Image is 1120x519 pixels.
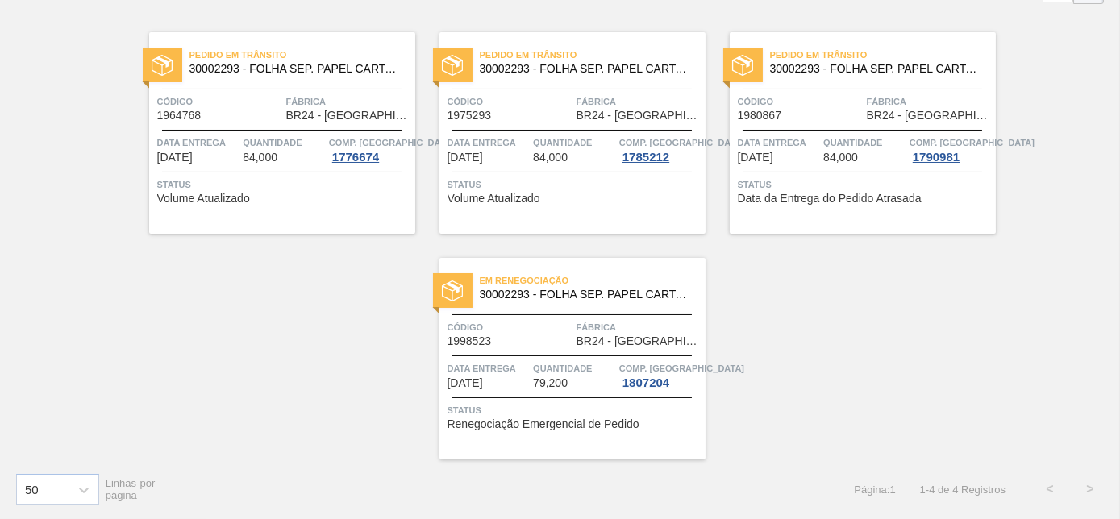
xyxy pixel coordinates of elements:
[157,110,202,122] span: 1964768
[619,360,702,389] a: Comp. [GEOGRAPHIC_DATA]1807204
[243,152,277,164] span: 84,000
[867,110,992,122] span: BR24 - Ponta Grossa
[920,484,1006,496] span: 1 - 4 de 4 Registros
[157,152,193,164] span: 03/07/2025
[25,483,39,496] div: 50
[533,377,568,389] span: 79,200
[157,176,411,193] span: Status
[448,360,530,376] span: Data entrega
[619,151,672,164] div: 1785212
[415,32,706,234] a: statusPedido em Trânsito30002293 - FOLHA SEP. PAPEL CARTAO 1200x1000M 350gCódigo1975293FábricaBR2...
[106,477,156,501] span: Linhas por página
[448,319,572,335] span: Código
[442,280,463,301] img: status
[448,402,702,418] span: Status
[189,63,402,75] span: 30002293 - FOLHA SEP. PAPEL CARTAO 1200x1000M 350g
[619,135,702,164] a: Comp. [GEOGRAPHIC_DATA]1785212
[329,151,382,164] div: 1776674
[448,418,639,430] span: Renegociação Emergencial de Pedido
[738,93,863,110] span: Código
[480,289,693,301] span: 30002293 - FOLHA SEP. PAPEL CARTAO 1200x1000M 350g
[619,135,744,151] span: Comp. Carga
[125,32,415,234] a: statusPedido em Trânsito30002293 - FOLHA SEP. PAPEL CARTAO 1200x1000M 350gCódigo1964768FábricaBR2...
[329,135,454,151] span: Comp. Carga
[738,176,992,193] span: Status
[448,193,540,205] span: Volume Atualizado
[533,360,615,376] span: Quantidade
[480,272,706,289] span: Em renegociação
[157,93,282,110] span: Código
[448,176,702,193] span: Status
[1070,469,1110,509] button: >
[189,47,415,63] span: Pedido em Trânsito
[619,360,744,376] span: Comp. Carga
[910,135,992,164] a: Comp. [GEOGRAPHIC_DATA]1790981
[770,47,996,63] span: Pedido em Trânsito
[1030,469,1070,509] button: <
[448,335,492,347] span: 1998523
[448,135,530,151] span: Data entrega
[329,135,411,164] a: Comp. [GEOGRAPHIC_DATA]1776674
[286,93,411,110] span: Fábrica
[823,152,858,164] span: 84,000
[157,135,239,151] span: Data entrega
[533,135,615,151] span: Quantidade
[910,135,1035,151] span: Comp. Carga
[448,110,492,122] span: 1975293
[480,63,693,75] span: 30002293 - FOLHA SEP. PAPEL CARTAO 1200x1000M 350g
[732,55,753,76] img: status
[577,319,702,335] span: Fábrica
[910,151,963,164] div: 1790981
[738,152,773,164] span: 20/08/2025
[533,152,568,164] span: 84,000
[448,152,483,164] span: 01/08/2025
[243,135,325,151] span: Quantidade
[480,47,706,63] span: Pedido em Trânsito
[448,377,483,389] span: 08/09/2025
[823,135,906,151] span: Quantidade
[286,110,411,122] span: BR24 - Ponta Grossa
[867,93,992,110] span: Fábrica
[738,110,782,122] span: 1980867
[706,32,996,234] a: statusPedido em Trânsito30002293 - FOLHA SEP. PAPEL CARTAO 1200x1000M 350gCódigo1980867FábricaBR2...
[577,110,702,122] span: BR24 - Ponta Grossa
[577,93,702,110] span: Fábrica
[152,55,173,76] img: status
[448,93,572,110] span: Código
[577,335,702,347] span: BR24 - Ponta Grossa
[738,193,922,205] span: Data da Entrega do Pedido Atrasada
[415,258,706,459] a: statusEm renegociação30002293 - FOLHA SEP. PAPEL CARTAO 1200x1000M 350gCódigo1998523FábricaBR24 -...
[854,484,895,496] span: Página : 1
[619,376,672,389] div: 1807204
[738,135,820,151] span: Data entrega
[770,63,983,75] span: 30002293 - FOLHA SEP. PAPEL CARTAO 1200x1000M 350g
[157,193,250,205] span: Volume Atualizado
[442,55,463,76] img: status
